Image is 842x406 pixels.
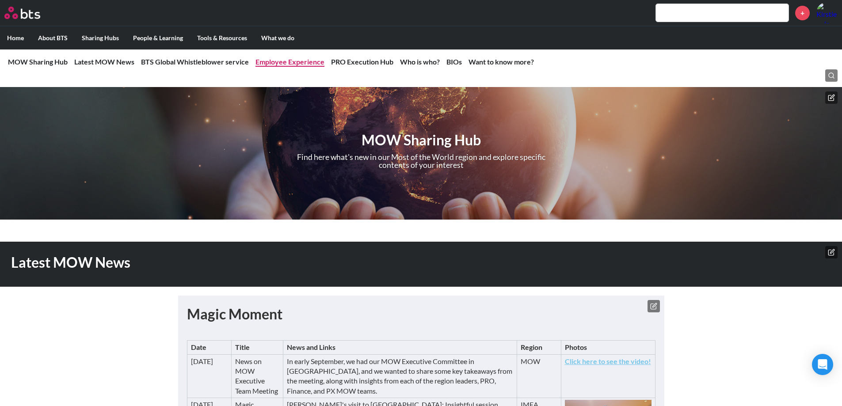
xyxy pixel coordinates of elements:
[517,354,561,398] td: MOW
[254,27,301,49] label: What we do
[4,7,57,19] a: Go home
[8,57,68,66] a: MOW Sharing Hub
[75,27,126,49] label: Sharing Hubs
[231,354,283,398] td: News on MOW Executive Team Meeting
[521,343,542,351] strong: Region
[187,304,655,324] h1: Magic Moment
[126,27,190,49] label: People & Learning
[469,57,534,66] a: Want to know more?
[825,246,838,258] button: Edit hero
[283,354,517,398] td: In early September, we had our MOW Executive Committee in [GEOGRAPHIC_DATA], and we wanted to sha...
[446,57,462,66] a: BIOs
[254,130,588,150] h1: MOW Sharing Hub
[235,343,250,351] strong: Title
[141,57,249,66] a: BTS Global Whistleblower service
[331,57,393,66] a: PRO Execution Hub
[4,7,40,19] img: BTS Logo
[187,354,231,398] td: [DATE]
[190,27,254,49] label: Tools & Resources
[816,2,838,23] a: Profile
[191,343,206,351] strong: Date
[812,354,833,375] div: Open Intercom Messenger
[400,57,440,66] a: Who is who?
[816,2,838,23] img: Kirstie Odonnell
[565,343,587,351] strong: Photos
[11,253,585,273] h1: Latest MOW News
[255,57,324,66] a: Employee Experience
[565,357,651,365] a: Click here to see the video!
[287,153,555,169] p: Find here what's new in our Most of the World region and explore specific contents of your interest
[825,91,838,104] button: Edit hero
[287,343,335,351] strong: News and Links
[648,300,660,312] button: Edit text box
[31,27,75,49] label: About BTS
[795,6,810,20] a: +
[74,57,134,66] a: Latest MOW News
